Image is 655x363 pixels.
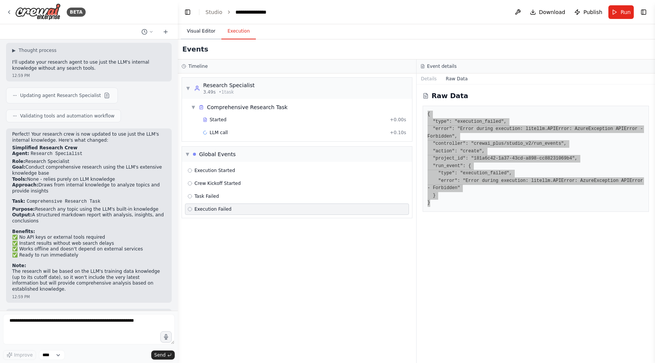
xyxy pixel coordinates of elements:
[186,85,190,91] span: ▼
[210,117,226,123] span: Started
[160,331,172,343] button: Click to speak your automation idea
[12,164,25,170] strong: Goal:
[194,206,232,212] span: Execution Failed
[160,27,172,36] button: Start a new chat
[203,89,216,95] span: 3.49s
[621,8,631,16] span: Run
[67,8,86,17] div: BETA
[12,212,32,217] strong: Output:
[571,5,605,19] button: Publish
[194,180,241,186] span: Crew Kickoff Started
[12,294,166,300] div: 12:59 PM
[154,352,166,358] span: Send
[390,130,406,136] span: + 0.10s
[608,5,634,19] button: Run
[199,150,236,158] div: Global Events
[3,350,36,360] button: Improve
[188,63,208,69] h3: Timeline
[210,130,228,136] span: LLM call
[539,8,566,16] span: Download
[138,27,157,36] button: Switch to previous chat
[203,81,255,89] div: Research Specialist
[441,74,472,84] button: Raw Data
[31,151,83,156] code: Research Specialist
[194,193,219,199] span: Task Failed
[12,207,166,213] li: Research any topic using the LLM's built-in knowledge
[205,9,223,15] a: Studio
[12,151,29,156] strong: Agent:
[219,89,234,95] span: • 1 task
[12,73,166,78] div: 12:59 PM
[221,23,256,39] button: Execution
[20,92,101,99] span: Updating agent Research Specialist
[12,177,166,183] li: None - relies purely on LLM knowledge
[12,241,166,247] li: ✅ Instant results without web search delays
[20,113,114,119] span: Validating tools and automation workflow
[12,145,77,150] strong: Simplified Research Crew
[527,5,569,19] button: Download
[12,159,166,165] li: Research Specialist
[182,7,193,17] button: Hide left sidebar
[12,59,166,71] p: I'll update your research agent to use just the LLM's internal knowledge without any search tools.
[12,182,38,188] strong: Approach:
[181,23,221,39] button: Visual Editor
[19,47,56,53] span: Thought process
[12,164,166,176] li: Conduct comprehensive research using the LLM's extensive knowledge base
[191,104,196,110] span: ▼
[12,47,16,53] span: ▶
[207,103,288,111] div: Comprehensive Research Task
[638,7,649,17] button: Show right sidebar
[12,263,26,268] strong: Note:
[12,182,166,194] li: Draws from internal knowledge to analyze topics and provide insights
[12,229,35,234] strong: Benefits:
[12,235,166,241] li: ✅ No API keys or external tools required
[186,151,189,157] span: ▼
[417,74,442,84] button: Details
[428,111,644,207] pre: { "type": "execution_failed", "error": "Error during execution: litellm.APIError: AzureException ...
[12,246,166,252] li: ✅ Works offline and doesn't depend on external services
[12,199,25,204] strong: Task:
[12,207,35,212] strong: Purpose:
[15,3,61,20] img: Logo
[12,47,56,53] button: ▶Thought process
[12,212,166,224] li: A structured markdown report with analysis, insights, and conclusions
[27,199,100,204] code: Comprehensive Research Task
[427,63,457,69] h3: Event details
[12,252,166,258] li: ✅ Ready to run immediately
[182,44,208,55] h2: Events
[205,8,274,16] nav: breadcrumb
[14,352,33,358] span: Improve
[12,269,166,292] p: The research will be based on the LLM's training data knowledge (up to its cutoff date), so it wo...
[12,131,166,143] p: Perfect! Your research crew is now updated to use just the LLM's internal knowledge. Here's what ...
[583,8,602,16] span: Publish
[390,117,406,123] span: + 0.00s
[151,350,175,360] button: Send
[194,167,235,174] span: Execution Started
[12,159,25,164] strong: Role:
[432,91,469,101] h2: Raw Data
[12,177,27,182] strong: Tools:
